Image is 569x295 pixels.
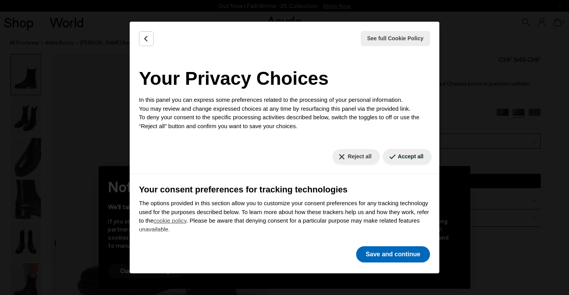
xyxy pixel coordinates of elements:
[139,199,430,234] p: The options provided in this section allow you to customize your consent preferences for any trac...
[139,96,430,130] p: In this panel you can express some preferences related to the processing of your personal informa...
[139,183,430,196] h3: Your consent preferences for tracking technologies
[383,149,432,164] button: Accept all
[356,246,430,262] button: Save and continue
[332,149,379,164] button: Reject all
[361,31,430,46] button: See full Cookie Policy
[154,217,187,224] a: cookie policy - link opens in a new tab
[367,34,424,43] span: See full Cookie Policy
[139,31,154,46] button: Back
[139,65,430,93] h2: Your Privacy Choices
